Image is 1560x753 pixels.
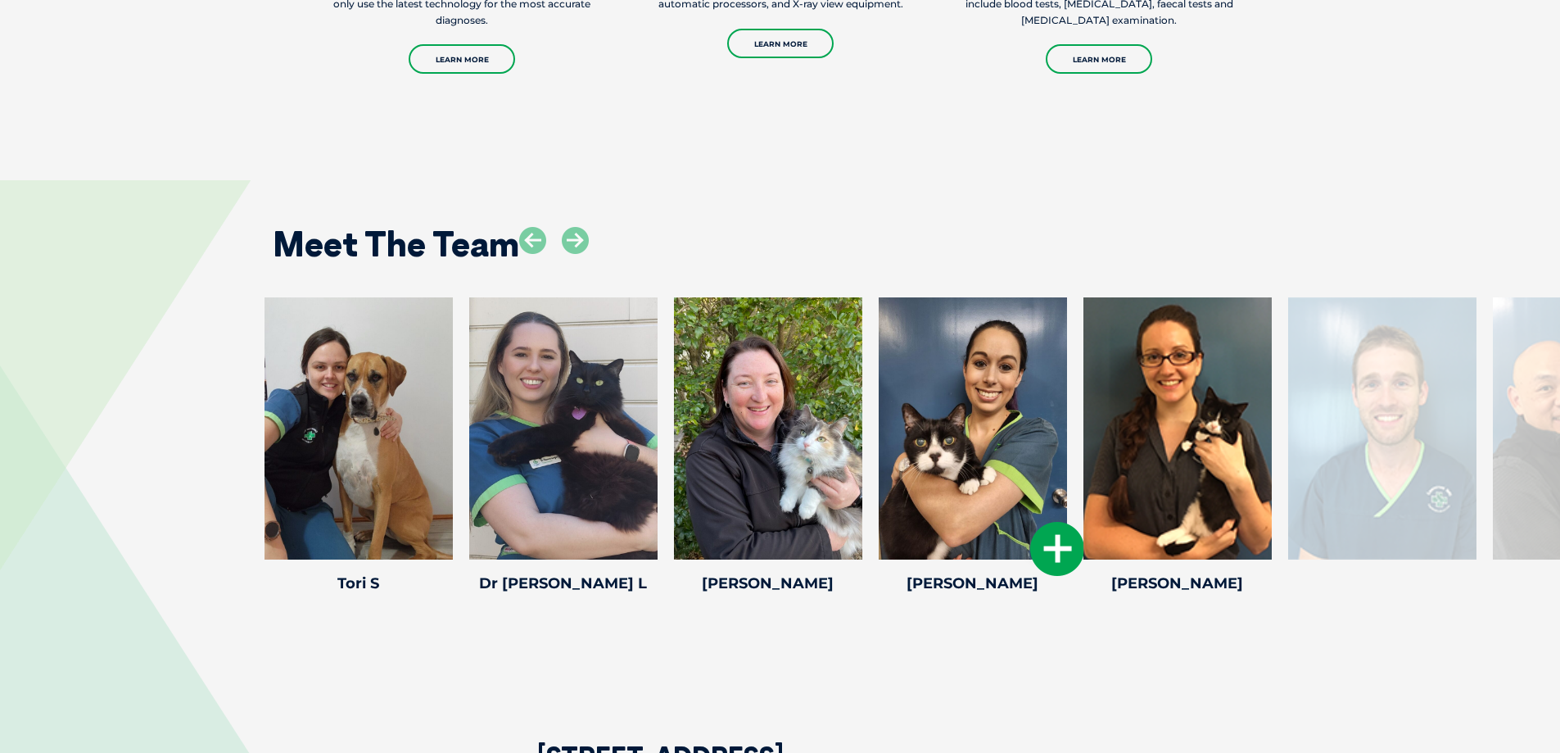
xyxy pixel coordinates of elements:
h4: [PERSON_NAME] [879,576,1067,591]
h4: [PERSON_NAME] [674,576,862,591]
h2: Meet The Team [273,227,519,261]
a: Learn More [409,44,515,74]
a: Learn More [1046,44,1152,74]
a: Learn More [727,29,834,58]
h4: Dr [PERSON_NAME] L [469,576,658,591]
h4: Tori S [265,576,453,591]
h4: [PERSON_NAME] [1083,576,1272,591]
